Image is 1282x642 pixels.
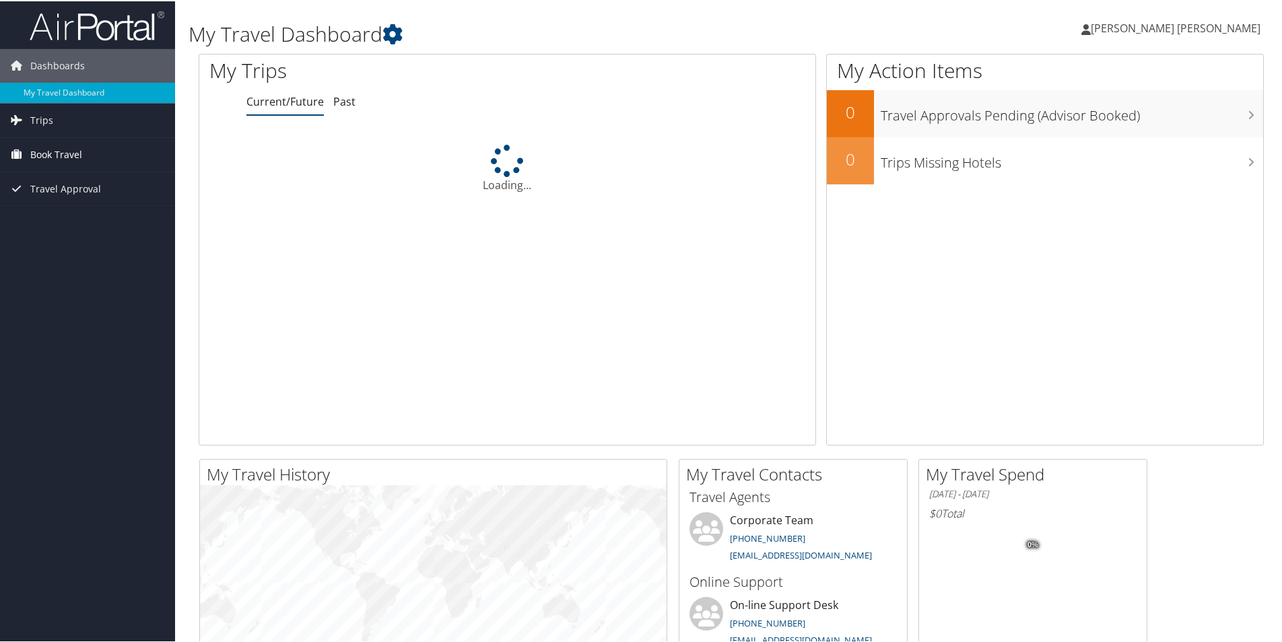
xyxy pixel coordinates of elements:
[207,462,667,485] h2: My Travel History
[683,511,904,566] li: Corporate Team
[689,487,897,505] h3: Travel Agents
[730,616,805,628] a: [PHONE_NUMBER]
[929,487,1137,499] h6: [DATE] - [DATE]
[30,9,164,40] img: airportal-logo.png
[730,548,872,560] a: [EMAIL_ADDRESS][DOMAIN_NAME]
[827,89,1263,136] a: 0Travel Approvals Pending (Advisor Booked)
[926,462,1147,485] h2: My Travel Spend
[929,505,941,520] span: $0
[881,145,1263,171] h3: Trips Missing Hotels
[189,19,912,47] h1: My Travel Dashboard
[730,531,805,543] a: [PHONE_NUMBER]
[30,102,53,136] span: Trips
[246,93,324,108] a: Current/Future
[30,171,101,205] span: Travel Approval
[827,100,874,122] h2: 0
[929,505,1137,520] h6: Total
[1091,20,1260,34] span: [PERSON_NAME] [PERSON_NAME]
[827,55,1263,83] h1: My Action Items
[686,462,907,485] h2: My Travel Contacts
[30,137,82,170] span: Book Travel
[881,98,1263,124] h3: Travel Approvals Pending (Advisor Booked)
[333,93,356,108] a: Past
[689,571,897,590] h3: Online Support
[30,48,85,81] span: Dashboards
[209,55,549,83] h1: My Trips
[827,136,1263,183] a: 0Trips Missing Hotels
[199,143,815,192] div: Loading...
[1027,540,1038,548] tspan: 0%
[1081,7,1274,47] a: [PERSON_NAME] [PERSON_NAME]
[827,147,874,170] h2: 0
